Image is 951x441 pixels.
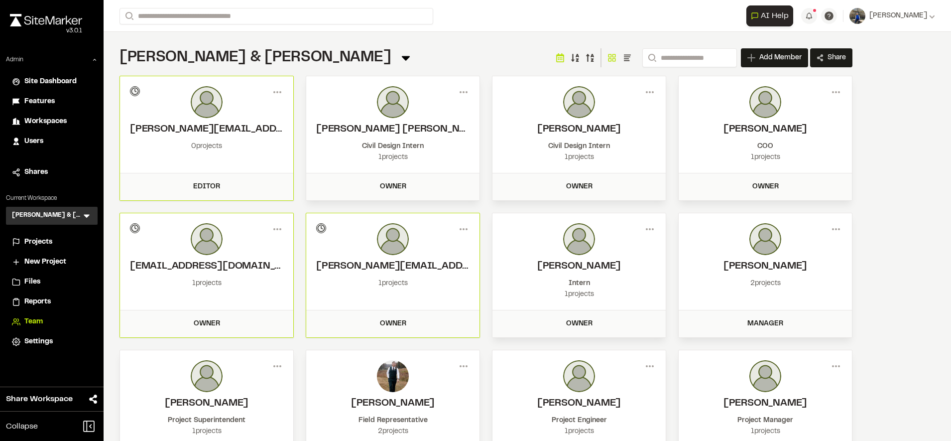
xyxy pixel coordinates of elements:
[6,421,38,433] span: Collapse
[24,336,53,347] span: Settings
[12,316,92,327] a: Team
[689,415,842,426] div: Project Manager
[312,181,474,192] div: Owner
[761,10,789,22] span: AI Help
[119,51,391,64] span: [PERSON_NAME] & [PERSON_NAME]
[502,152,656,163] div: 1 projects
[869,10,927,21] span: [PERSON_NAME]
[749,86,781,118] img: photo
[130,426,283,437] div: 1 projects
[316,259,470,274] h2: roach.matthew@tandh.com
[828,53,846,63] span: Share
[502,289,656,300] div: 1 projects
[6,55,23,64] p: Admin
[126,181,287,192] div: Editor
[316,223,326,233] div: Invitation Pending...
[12,237,92,248] a: Projects
[130,122,283,137] h2: hughes.m@tandh.com
[191,223,223,255] img: photo
[312,318,474,329] div: Owner
[685,181,846,192] div: Owner
[119,8,137,24] button: Search
[130,415,283,426] div: Project Superintendent
[642,48,660,67] button: Search
[12,136,92,147] a: Users
[759,53,802,63] span: Add Member
[689,122,842,137] h2: Ben Jones
[749,360,781,392] img: photo
[316,122,470,137] h2: Jackson Mercer
[377,86,409,118] img: photo
[563,360,595,392] img: photo
[502,122,656,137] h2: Luke Conneff
[689,152,842,163] div: 1 projects
[502,259,656,274] h2: Benjamin Jones
[12,167,92,178] a: Shares
[12,296,92,307] a: Reports
[10,14,82,26] img: rebrand.png
[24,257,66,268] span: New Project
[24,116,67,127] span: Workspaces
[377,360,409,392] img: photo
[502,141,656,152] div: Civil Design Intern
[502,278,656,289] div: Intern
[563,223,595,255] img: photo
[12,336,92,347] a: Settings
[12,257,92,268] a: New Project
[502,426,656,437] div: 1 projects
[24,237,52,248] span: Projects
[316,141,470,152] div: Civil Design Intern
[24,136,43,147] span: Users
[316,396,470,411] h2: Edwin Stadsvold
[689,259,842,274] h2: Lauren Davenport
[498,318,660,329] div: Owner
[130,259,283,274] h2: nary.t@tandh.com
[191,86,223,118] img: photo
[24,296,51,307] span: Reports
[502,396,656,411] h2: Jacob
[24,167,48,178] span: Shares
[12,277,92,288] a: Files
[689,141,842,152] div: COO
[749,223,781,255] img: photo
[126,318,287,329] div: Owner
[746,5,793,26] button: Open AI Assistant
[746,5,797,26] div: Open AI Assistant
[130,141,283,152] div: 0 projects
[12,211,82,221] h3: [PERSON_NAME] & [PERSON_NAME]
[849,8,865,24] img: User
[12,96,92,107] a: Features
[689,396,842,411] h2: Brandon Farrell
[130,86,140,96] div: Invitation Pending...
[12,76,92,87] a: Site Dashboard
[24,316,43,327] span: Team
[191,360,223,392] img: photo
[316,426,470,437] div: 2 projects
[689,426,842,437] div: 1 projects
[316,278,470,289] div: 1 projects
[316,415,470,426] div: Field Representative
[130,223,140,233] div: Invitation Pending...
[24,76,77,87] span: Site Dashboard
[498,181,660,192] div: Owner
[6,393,73,405] span: Share Workspace
[563,86,595,118] img: photo
[685,318,846,329] div: Manager
[502,415,656,426] div: Project Engineer
[130,396,283,411] h2: Dwight Way
[130,278,283,289] div: 1 projects
[6,194,98,203] p: Current Workspace
[849,8,935,24] button: [PERSON_NAME]
[10,26,82,35] div: Oh geez...please don't...
[689,278,842,289] div: 2 projects
[24,277,40,288] span: Files
[377,223,409,255] img: photo
[316,152,470,163] div: 1 projects
[12,116,92,127] a: Workspaces
[24,96,55,107] span: Features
